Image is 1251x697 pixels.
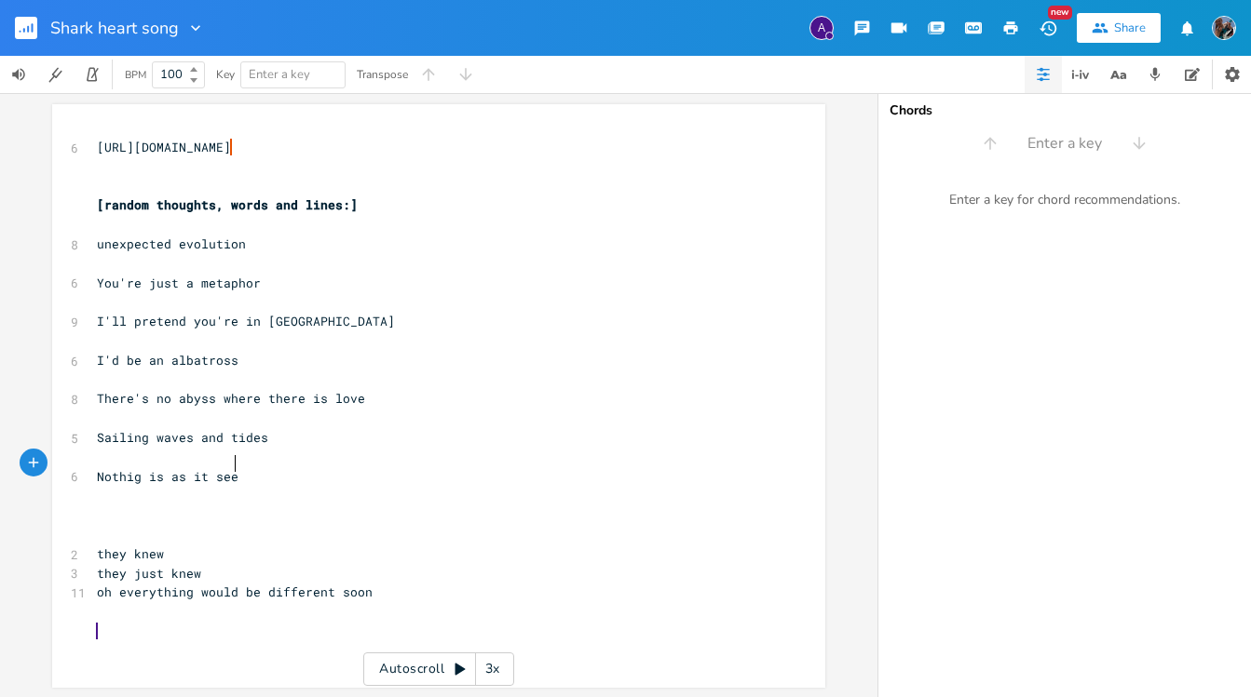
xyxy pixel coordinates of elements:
[97,429,268,446] span: Sailing waves and tides
[50,20,179,36] span: Shark heart song
[97,468,238,485] span: Nothig is as it see
[97,139,231,155] span: [URL][DOMAIN_NAME]
[878,181,1251,220] div: Enter a key for chord recommendations.
[97,390,365,407] span: There's no abyss where there is love
[125,70,146,80] div: BPM
[1077,13,1161,43] button: Share
[97,565,201,582] span: they just knew
[97,196,358,213] span: [random thoughts, words and lines:]
[1029,11,1067,45] button: New
[357,69,408,80] div: Transpose
[97,275,261,291] span: You're just a metaphor
[476,652,510,686] div: 3x
[809,16,834,40] div: alliemoss
[1114,20,1146,36] div: Share
[890,104,1240,117] div: Chords
[97,235,246,252] span: unexpected evolution
[249,66,310,83] span: Enter a key
[97,313,395,329] span: I'll pretend you're in [GEOGRAPHIC_DATA]
[97,545,164,562] span: they knew
[1212,16,1236,40] img: Teresa Chandler
[216,69,235,80] div: Key
[363,652,514,686] div: Autoscroll
[1048,6,1072,20] div: New
[1027,133,1102,154] span: Enter a key
[97,583,373,600] span: oh everything would be different soon
[97,352,238,369] span: I'd be an albatross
